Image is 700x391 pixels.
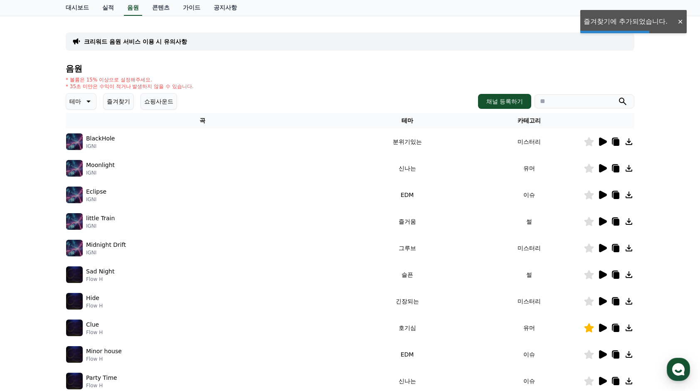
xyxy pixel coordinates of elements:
img: music [66,320,83,336]
td: 긴장되는 [340,288,475,315]
th: 테마 [340,113,475,128]
h4: 음원 [66,64,634,73]
button: 즐겨찾기 [103,93,134,110]
td: 분위기있는 [340,128,475,155]
img: music [66,346,83,363]
td: EDM [340,341,475,368]
td: 미스터리 [475,235,584,261]
td: 신나는 [340,155,475,182]
td: 슬픈 [340,261,475,288]
p: Minor house [86,347,122,356]
p: * 볼륨은 15% 이상으로 설정해주세요. [66,76,194,83]
a: 크리워드 음원 서비스 이용 시 유의사항 [84,37,187,46]
p: 테마 [69,96,81,107]
p: Party Time [86,374,117,382]
p: Hide [86,294,99,302]
button: 채널 등록하기 [478,94,531,109]
p: little Train [86,214,115,223]
td: 유머 [475,315,584,341]
img: music [66,133,83,150]
td: 그루브 [340,235,475,261]
td: 이슈 [475,182,584,208]
td: 호기심 [340,315,475,341]
span: 설정 [128,276,138,283]
p: IGNI [86,223,115,229]
a: 설정 [107,263,160,284]
th: 카테고리 [475,113,584,128]
img: music [66,266,83,283]
p: IGNI [86,196,106,203]
p: Clue [86,320,99,329]
td: EDM [340,182,475,208]
img: music [66,160,83,177]
td: 이슈 [475,341,584,368]
p: Flow H [86,356,122,362]
p: * 35초 미만은 수익이 적거나 발생하지 않을 수 있습니다. [66,83,194,90]
img: music [66,240,83,256]
p: BlackHole [86,134,115,143]
p: Moonlight [86,161,115,170]
td: 즐거움 [340,208,475,235]
img: music [66,213,83,230]
span: 홈 [26,276,31,283]
a: 홈 [2,263,55,284]
th: 곡 [66,113,340,128]
img: music [66,187,83,203]
td: 미스터리 [475,288,584,315]
p: Eclipse [86,187,106,196]
td: 썰 [475,208,584,235]
button: 테마 [66,93,96,110]
span: 대화 [76,276,86,283]
a: 대화 [55,263,107,284]
p: Flow H [86,302,103,309]
p: Flow H [86,329,103,336]
p: IGNI [86,170,115,176]
p: Sad Night [86,267,114,276]
button: 쇼핑사운드 [140,93,177,110]
img: music [66,293,83,310]
p: Flow H [86,276,114,283]
td: 썰 [475,261,584,288]
td: 미스터리 [475,128,584,155]
p: Flow H [86,382,117,389]
p: IGNI [86,249,126,256]
p: Midnight Drift [86,241,126,249]
td: 유머 [475,155,584,182]
img: music [66,373,83,389]
p: IGNI [86,143,115,150]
